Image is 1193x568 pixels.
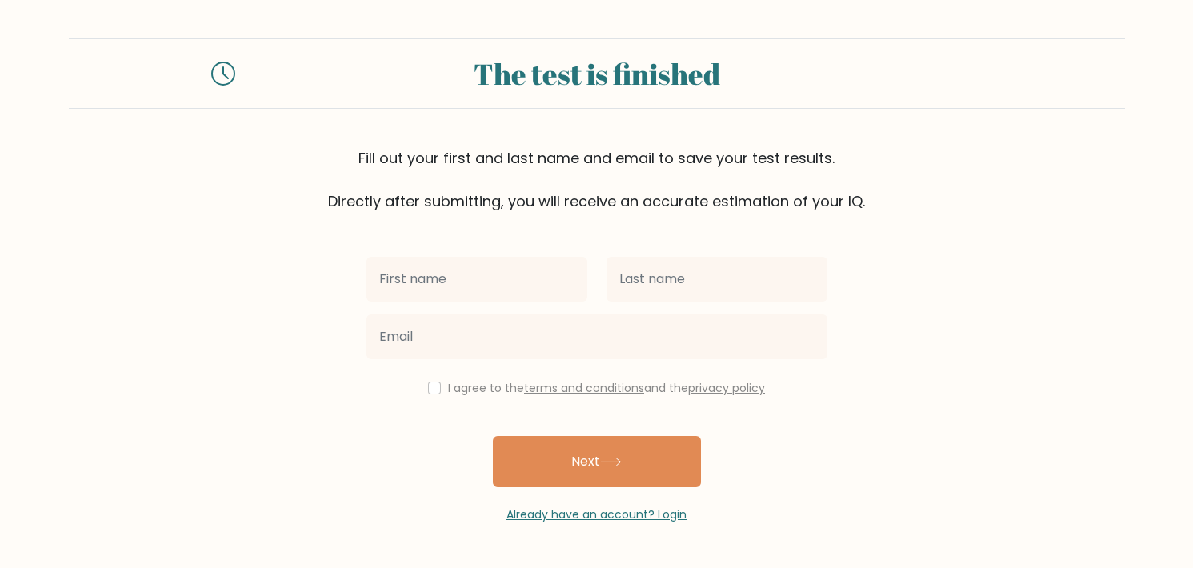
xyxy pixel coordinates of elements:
[607,257,827,302] input: Last name
[448,380,765,396] label: I agree to the and the
[493,436,701,487] button: Next
[69,147,1125,212] div: Fill out your first and last name and email to save your test results. Directly after submitting,...
[366,257,587,302] input: First name
[366,314,827,359] input: Email
[524,380,644,396] a: terms and conditions
[506,506,687,522] a: Already have an account? Login
[254,52,939,95] div: The test is finished
[688,380,765,396] a: privacy policy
